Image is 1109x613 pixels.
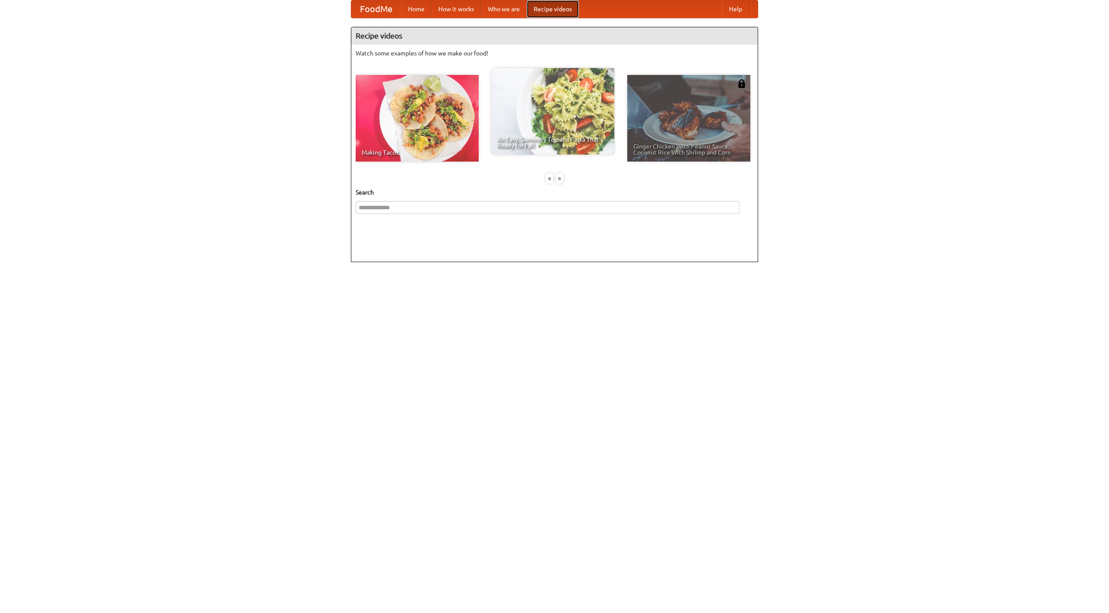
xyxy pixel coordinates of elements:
a: How it works [431,0,481,18]
a: Who we are [481,0,527,18]
a: Recipe videos [527,0,579,18]
a: An Easy, Summery Tomato Pasta That's Ready for Fall [491,68,614,155]
a: Making Tacos [356,75,479,162]
a: Help [722,0,749,18]
h4: Recipe videos [351,27,758,45]
p: Watch some examples of how we make our food! [356,49,753,58]
img: 483408.png [737,79,746,88]
div: » [556,173,564,184]
span: An Easy, Summery Tomato Pasta That's Ready for Fall [497,136,608,149]
h5: Search [356,188,753,197]
a: FoodMe [351,0,401,18]
div: « [545,173,553,184]
a: Home [401,0,431,18]
span: Making Tacos [362,149,473,156]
